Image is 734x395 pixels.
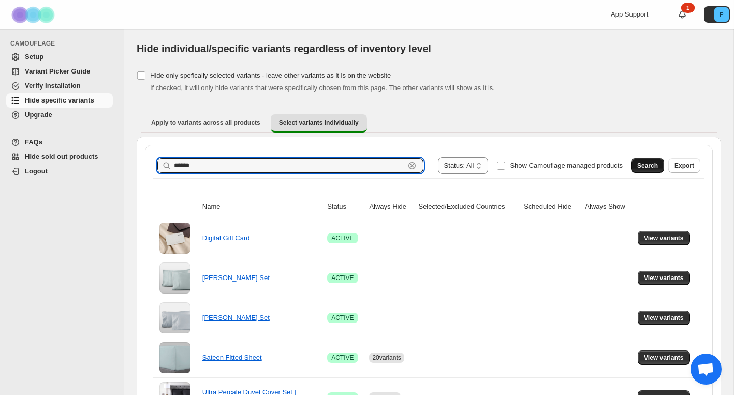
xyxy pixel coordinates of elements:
a: Verify Installation [6,79,113,93]
a: [PERSON_NAME] Set [202,314,270,321]
button: View variants [638,350,690,365]
button: View variants [638,271,690,285]
span: Variant Picker Guide [25,67,90,75]
button: Apply to variants across all products [143,114,269,131]
a: Logout [6,164,113,179]
span: Verify Installation [25,82,81,90]
span: Hide only spefically selected variants - leave other variants as it is on the website [150,71,391,79]
img: Digital Gift Card [159,223,190,254]
button: Export [668,158,700,173]
a: [PERSON_NAME] Set [202,274,270,282]
a: Upgrade [6,108,113,122]
span: Logout [25,167,48,175]
button: Clear [407,160,417,171]
th: Always Show [582,195,635,218]
img: Sateen Fitted Sheet [159,342,190,373]
span: Apply to variants across all products [151,119,260,127]
div: Open chat [691,354,722,385]
span: Hide specific variants [25,96,94,104]
span: View variants [644,234,684,242]
a: Hide sold out products [6,150,113,164]
a: Digital Gift Card [202,234,250,242]
a: Sateen Fitted Sheet [202,354,262,361]
span: Export [674,162,694,170]
span: Upgrade [25,111,52,119]
text: P [720,11,723,18]
a: 1 [677,9,687,20]
button: Select variants individually [271,114,367,133]
a: Variant Picker Guide [6,64,113,79]
span: Avatar with initials P [714,7,729,22]
span: ACTIVE [331,234,354,242]
th: Name [199,195,324,218]
img: Ariane Pillowcase Set [159,302,190,333]
span: If checked, it will only hide variants that were specifically chosen from this page. The other va... [150,84,495,92]
span: ACTIVE [331,274,354,282]
span: 20 variants [372,354,401,361]
button: View variants [638,231,690,245]
a: Hide specific variants [6,93,113,108]
span: Hide sold out products [25,153,98,160]
span: FAQs [25,138,42,146]
img: Camouflage [8,1,60,29]
span: CAMOUFLAGE [10,39,117,48]
span: App Support [611,10,648,18]
span: View variants [644,314,684,322]
span: ACTIVE [331,354,354,362]
img: Yalda Pillowcase Set [159,262,190,294]
a: FAQs [6,135,113,150]
span: ACTIVE [331,314,354,322]
button: Avatar with initials P [704,6,730,23]
span: Hide individual/specific variants regardless of inventory level [137,43,431,54]
a: Setup [6,50,113,64]
span: Select variants individually [279,119,359,127]
button: Search [631,158,664,173]
div: 1 [681,3,695,13]
th: Scheduled Hide [521,195,582,218]
th: Always Hide [366,195,415,218]
button: View variants [638,311,690,325]
span: View variants [644,354,684,362]
span: Search [637,162,658,170]
th: Selected/Excluded Countries [415,195,521,218]
span: View variants [644,274,684,282]
th: Status [324,195,366,218]
span: Setup [25,53,43,61]
span: Show Camouflage managed products [510,162,623,169]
